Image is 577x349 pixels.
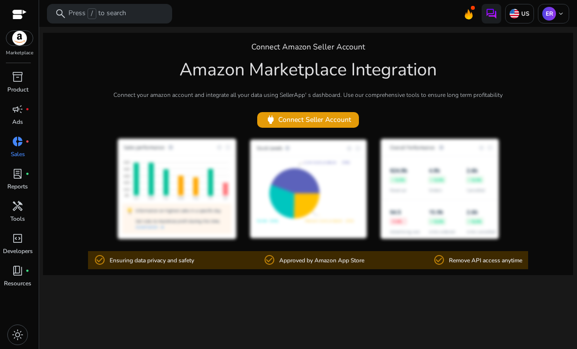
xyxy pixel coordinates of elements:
[7,85,28,94] p: Product
[179,59,437,80] h1: Amazon Marketplace Integration
[88,8,96,19] span: /
[519,10,530,18] p: US
[12,136,23,147] span: donut_small
[6,31,33,46] img: amazon.svg
[4,279,31,288] p: Resources
[433,254,445,266] mat-icon: check_circle_outline
[10,214,25,223] p: Tools
[449,256,522,265] p: Remove API access anytime
[12,103,23,115] span: campaign
[12,71,23,83] span: inventory_2
[279,256,364,265] p: Approved by Amazon App Store
[7,182,28,191] p: Reports
[25,172,29,176] span: fiber_manual_record
[25,140,29,143] span: fiber_manual_record
[12,117,23,126] p: Ads
[251,43,365,52] h4: Connect Amazon Seller Account
[55,8,67,20] span: search
[12,329,23,341] span: light_mode
[110,256,194,265] p: Ensuring data privacy and safety
[12,233,23,244] span: code_blocks
[11,150,25,159] p: Sales
[6,49,33,57] p: Marketplace
[12,200,23,212] span: handyman
[510,9,519,19] img: us.svg
[3,247,33,256] p: Developers
[12,168,23,180] span: lab_profile
[264,254,275,266] mat-icon: check_circle_outline
[12,265,23,277] span: book_4
[68,8,126,19] p: Press to search
[265,114,276,125] span: power
[257,112,359,128] button: powerConnect Seller Account
[113,91,503,99] p: Connect your amazon account and integrate all your data using SellerApp' s dashboard. Use our com...
[94,254,106,266] mat-icon: check_circle_outline
[542,7,556,21] p: ER
[557,10,565,18] span: keyboard_arrow_down
[265,114,351,125] span: Connect Seller Account
[25,107,29,111] span: fiber_manual_record
[25,269,29,273] span: fiber_manual_record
